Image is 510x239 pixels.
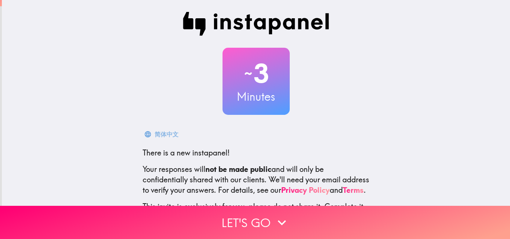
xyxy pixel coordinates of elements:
h3: Minutes [223,89,290,104]
p: This invite is exclusively for you, please do not share it. Complete it soon because spots are li... [143,201,370,222]
button: 简体中文 [143,127,181,142]
b: not be made public [205,164,271,174]
span: There is a new instapanel! [143,148,230,157]
span: ~ [243,62,254,85]
h2: 3 [223,58,290,89]
a: Privacy Policy [281,185,330,195]
p: Your responses will and will only be confidentially shared with our clients. We'll need your emai... [143,164,370,195]
div: 简体中文 [155,129,178,139]
a: Terms [343,185,364,195]
img: Instapanel [183,12,329,36]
